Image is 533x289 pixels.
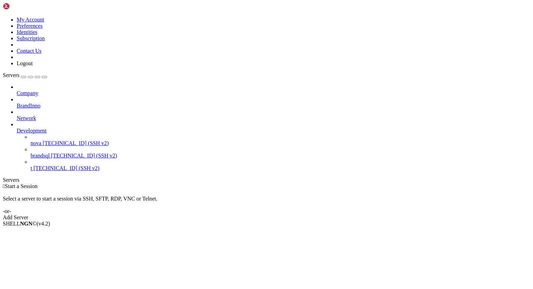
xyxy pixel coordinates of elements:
[31,153,50,159] span: brandsql
[17,17,44,23] a: My Account
[3,183,5,189] span: 
[37,221,50,227] span: 4.2.0
[17,60,33,66] a: Logout
[17,96,530,109] li: BrandInno
[3,177,530,183] div: Servers
[31,146,530,159] li: brandsql [TECHNICAL_ID] (SSH v2)
[31,140,530,146] a: nova [TECHNICAL_ID] (SSH v2)
[17,48,42,54] a: Contact Us
[3,221,50,227] span: SHELL ©
[17,103,530,109] a: BrandInno
[17,90,38,96] span: Company
[3,189,530,214] div: Select a server to start a session via SSH, SFTP, RDP, VNC or Telnet. -or-
[43,140,109,146] span: [TECHNICAL_ID] (SSH v2)
[51,153,117,159] span: [TECHNICAL_ID] (SSH v2)
[17,29,37,35] a: Identities
[3,3,43,10] img: Shellngn
[17,103,40,109] span: BrandInno
[31,140,41,146] span: nova
[3,72,47,78] a: Servers
[17,90,530,96] a: Company
[20,221,33,227] b: NGN
[31,134,530,146] li: nova [TECHNICAL_ID] (SSH v2)
[17,109,530,121] li: Network
[31,159,530,171] li: t [TECHNICAL_ID] (SSH v2)
[31,153,530,159] a: brandsql [TECHNICAL_ID] (SSH v2)
[5,183,37,189] span: Start a Session
[3,72,19,78] span: Servers
[17,128,46,134] span: Development
[3,214,530,221] div: Add Server
[17,115,530,121] a: Network
[17,121,530,171] li: Development
[17,35,45,41] a: Subscription
[17,115,36,121] span: Network
[17,84,530,96] li: Company
[33,165,99,171] span: [TECHNICAL_ID] (SSH v2)
[17,128,530,134] a: Development
[31,165,530,171] a: t [TECHNICAL_ID] (SSH v2)
[17,23,43,29] a: Preferences
[31,165,32,171] span: t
